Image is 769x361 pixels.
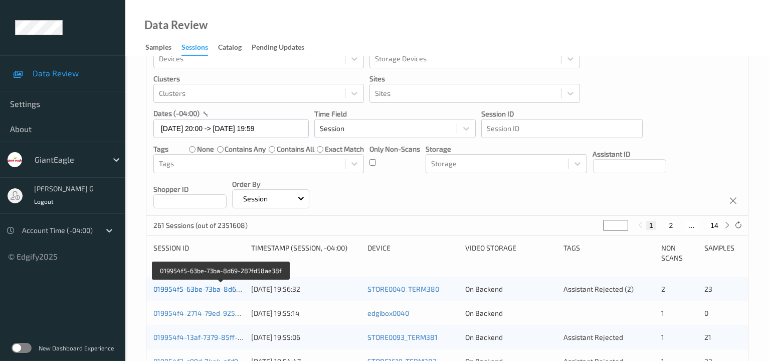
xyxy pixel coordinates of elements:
a: Samples [145,41,181,55]
button: 14 [707,221,721,230]
div: On Backend [465,308,556,318]
span: 2 [661,285,665,293]
span: 23 [704,285,712,293]
div: Sessions [181,42,208,56]
div: [DATE] 19:56:32 [251,284,360,294]
span: 1 [661,333,664,341]
p: Order By [232,179,309,189]
p: dates (-04:00) [153,108,200,118]
a: Catalog [218,41,252,55]
div: [DATE] 19:55:14 [251,308,360,318]
div: Non Scans [661,243,698,263]
p: 261 Sessions (out of 2351608) [153,220,248,230]
label: contains any [225,144,266,154]
a: STORE0093_TERM381 [367,333,438,341]
a: Pending Updates [252,41,314,55]
div: Device [367,243,458,263]
p: Storage [426,144,587,154]
div: On Backend [465,332,556,342]
label: exact match [325,144,364,154]
p: Time Field [314,109,476,119]
p: Shopper ID [153,184,227,194]
a: STORE0040_TERM380 [367,285,439,293]
div: On Backend [465,284,556,294]
span: 0 [704,309,708,317]
div: Catalog [218,42,242,55]
button: 1 [646,221,656,230]
button: ... [686,221,698,230]
span: Assistant Rejected (2) [563,285,634,293]
a: 019954f4-13af-7379-85ff-3adb80f3d1e7 [153,333,283,341]
div: Samples [145,42,171,55]
span: Assistant Rejected [563,333,623,341]
p: Session [240,194,271,204]
div: Tags [563,243,654,263]
label: none [197,144,214,154]
p: Tags [153,144,168,154]
a: 019954f5-63be-73ba-8d69-287fd58ae38f [153,285,289,293]
a: edgibox0040 [367,309,409,317]
div: Samples [704,243,741,263]
div: [DATE] 19:55:06 [251,332,360,342]
p: Clusters [153,74,364,84]
label: contains all [277,144,314,154]
p: Only Non-Scans [369,144,420,154]
a: Sessions [181,41,218,56]
p: Assistant ID [593,149,666,159]
div: Pending Updates [252,42,304,55]
p: Session ID [481,109,643,119]
div: Data Review [144,20,208,30]
span: 21 [704,333,711,341]
div: Video Storage [465,243,556,263]
button: 2 [666,221,676,230]
span: 1 [661,309,664,317]
div: Timestamp (Session, -04:00) [251,243,360,263]
div: Session ID [153,243,244,263]
a: 019954f4-2714-79ed-9256-f1bea54a6644 [153,309,289,317]
p: Sites [369,74,580,84]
